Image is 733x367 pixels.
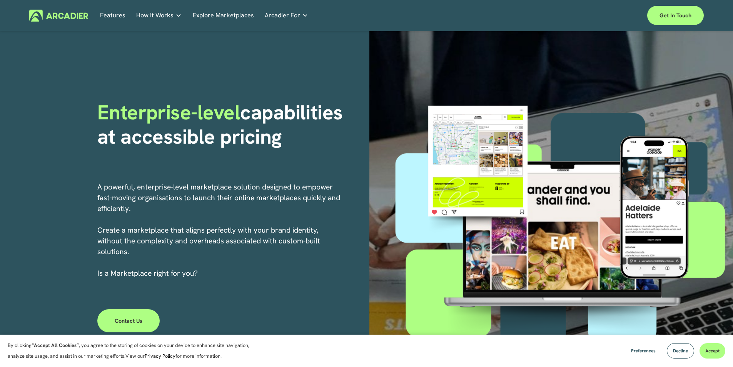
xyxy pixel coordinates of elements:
button: Preferences [625,343,661,359]
span: Preferences [631,348,656,354]
strong: capabilities at accessible pricing [97,99,348,149]
span: Arcadier For [265,10,300,21]
a: Explore Marketplaces [193,10,254,22]
a: Contact Us [97,309,160,332]
a: s a Marketplace right for you? [99,268,198,278]
span: Decline [673,348,688,354]
a: Features [100,10,125,22]
p: A powerful, enterprise-level marketplace solution designed to empower fast-moving organisations t... [97,182,341,279]
span: I [97,268,198,278]
strong: “Accept All Cookies” [32,342,79,349]
a: Get in touch [647,6,704,25]
iframe: Chat Widget [695,330,733,367]
a: folder dropdown [136,10,182,22]
span: Enterprise-level [97,99,240,126]
img: Arcadier [29,10,88,22]
a: folder dropdown [265,10,308,22]
p: By clicking , you agree to the storing of cookies on your device to enhance site navigation, anal... [8,340,258,362]
button: Decline [667,343,694,359]
a: Privacy Policy [145,353,175,359]
span: How It Works [136,10,174,21]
